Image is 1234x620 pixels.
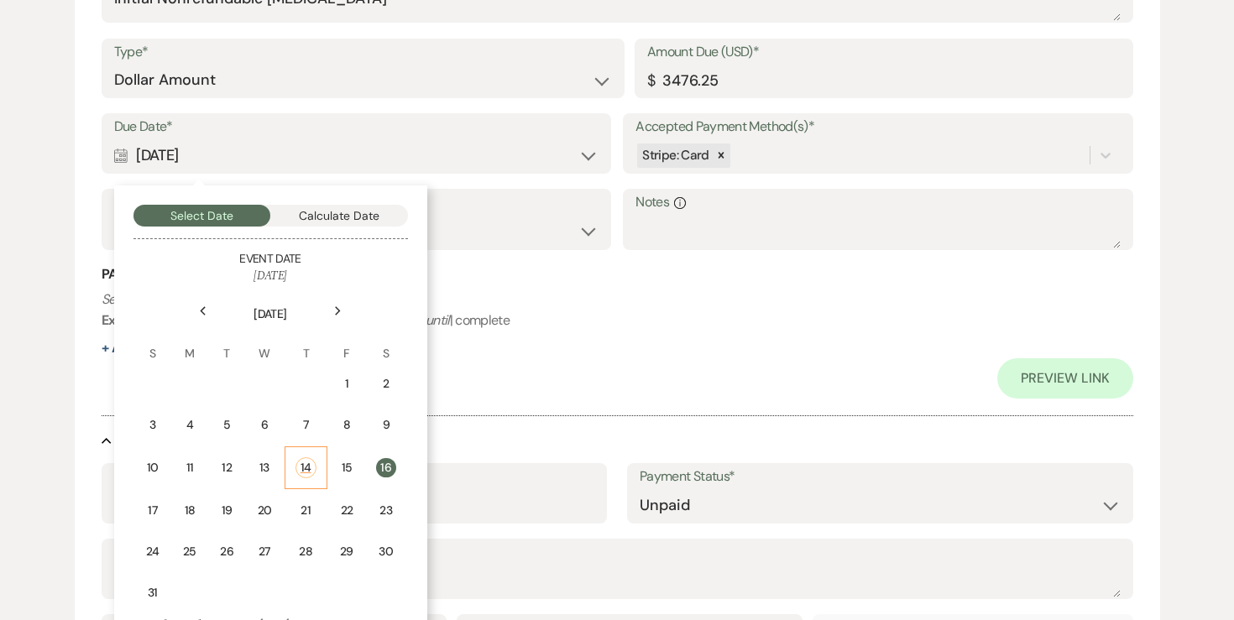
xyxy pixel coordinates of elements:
[377,375,395,393] div: 2
[270,205,408,227] button: Calculate Date
[220,543,233,560] div: 26
[295,543,316,560] div: 28
[133,205,271,227] button: Select Date
[183,459,196,477] div: 11
[114,540,1121,565] label: Description
[340,543,353,560] div: 29
[133,251,408,268] h5: Event Date
[102,311,154,329] b: Example
[295,502,316,519] div: 21
[146,416,159,434] div: 3
[146,502,159,519] div: 17
[102,265,1133,284] h3: Payment Reminder
[295,457,316,478] div: 14
[183,416,196,434] div: 4
[257,502,271,519] div: 20
[640,465,1121,489] label: Payment Status*
[102,290,251,308] i: Set reminders for this task.
[426,311,450,329] i: until
[635,190,1120,215] label: Notes
[647,40,1121,65] label: Amount Due (USD)*
[377,502,395,519] div: 23
[172,325,207,362] th: M
[295,416,316,434] div: 7
[366,325,405,362] th: S
[146,584,159,602] div: 31
[340,502,353,519] div: 22
[340,416,353,434] div: 8
[246,325,282,362] th: W
[209,325,244,362] th: T
[135,325,170,362] th: S
[329,325,364,362] th: F
[220,416,233,434] div: 5
[114,115,599,139] label: Due Date*
[183,543,196,560] div: 25
[257,416,271,434] div: 6
[114,564,1121,597] textarea: Nonrefundable 2nd Payment
[183,502,196,519] div: 18
[220,459,233,477] div: 12
[135,285,406,323] th: [DATE]
[642,147,709,164] span: Stripe: Card
[340,375,353,393] div: 1
[340,459,353,477] div: 15
[102,341,206,355] button: + AddReminder
[114,40,613,65] label: Type*
[647,70,655,92] div: $
[133,268,408,284] h6: [DATE]
[114,139,599,172] div: [DATE]
[146,543,159,560] div: 24
[285,325,327,362] th: T
[146,459,159,477] div: 10
[102,289,1133,331] p: : weekly | | 2 | months | before event date | | complete
[257,459,271,477] div: 13
[257,543,271,560] div: 27
[377,416,395,434] div: 9
[220,502,233,519] div: 19
[377,543,395,560] div: 30
[102,433,202,450] button: Payment #2
[997,358,1132,399] a: Preview Link
[376,458,395,477] div: 16
[635,115,1120,139] label: Accepted Payment Method(s)*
